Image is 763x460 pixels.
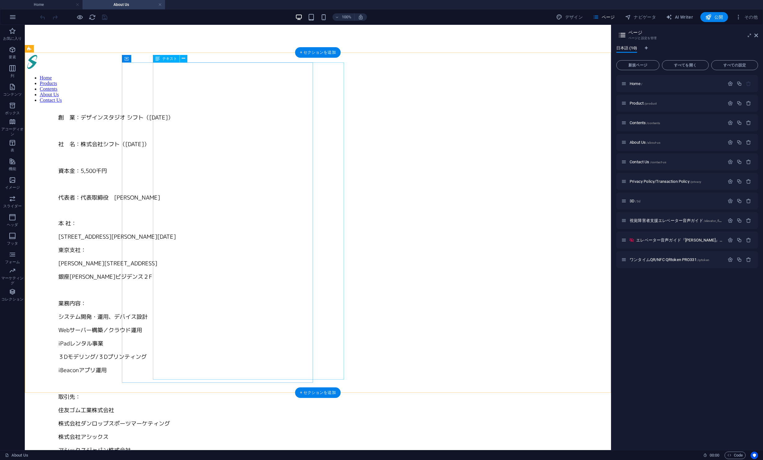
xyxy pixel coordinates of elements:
[295,47,341,58] div: + セクションを追加
[358,14,364,20] i: サイズ変更時に、選択した端末にあわせてズームレベルを自動調整します。
[728,179,733,184] div: 設定
[746,198,751,204] div: 削除
[733,12,760,22] button: その他
[737,81,742,86] div: 複製
[628,258,725,262] div: ワンタイムQR/NFC QRtoken PRO331/qrtoken
[728,198,733,204] div: 設定
[710,452,719,459] span: 00 00
[5,452,28,459] a: クリックして選択をキャンセルし、ダブルクリックしてページを開きます
[630,120,660,125] span: クリックしてページを開く
[630,218,755,223] span: クリックしてページを開く
[737,120,742,125] div: 複製
[622,12,658,22] button: ナビゲータ
[628,140,725,144] div: About Us/about-us
[746,159,751,165] div: 削除
[751,452,758,459] button: Usercentrics
[636,238,759,242] span: クリックしてページを開く
[646,141,660,144] span: /about-us
[628,101,725,105] div: Product/product
[728,120,733,125] div: 設定
[1,297,24,302] p: コレクション
[690,180,701,183] span: /privacy
[662,60,709,70] button: すべてを開く
[735,14,758,20] span: その他
[728,237,733,243] div: 設定
[704,219,755,223] span: /elevator_floor_voice_guidance_gear
[554,12,585,22] button: デザイン
[635,200,640,203] span: /3d
[616,46,758,58] div: 言語タブ
[737,257,742,262] div: 複製
[332,13,355,21] button: 100%
[630,81,642,86] span: クリックしてページを開く
[725,452,746,459] button: Code
[628,199,725,203] div: 3D/3d
[663,12,695,22] button: AI Writer
[5,259,20,264] p: フォーム
[634,238,725,242] div: エレベーター音声ガイド『[PERSON_NAME]』標準音声一覧
[625,14,656,20] span: ナビゲータ
[628,121,725,125] div: Contents/contents
[746,81,751,86] div: 開始ページは削除できません
[616,60,659,70] button: 新規ページ
[727,452,743,459] span: Code
[628,30,758,35] h2: ページ
[737,101,742,106] div: 複製
[630,199,640,203] span: クリックしてページを開く
[644,102,657,105] span: /product
[646,121,660,125] span: /contents
[728,218,733,223] div: 設定
[746,101,751,106] div: 削除
[737,237,742,243] div: 複製
[666,14,693,20] span: AI Writer
[630,257,709,262] span: クリックしてページを開く
[7,241,18,246] p: フッタ
[737,218,742,223] div: 複製
[7,222,18,227] p: ヘッダ
[728,81,733,86] div: 設定
[737,140,742,145] div: 複製
[630,160,666,164] span: クリックしてページを開く
[746,257,751,262] div: 削除
[665,63,706,67] span: すべてを開く
[705,14,723,20] span: 公開
[630,179,701,184] span: クリックしてページを開く
[714,63,755,67] span: すべての設定
[728,140,733,145] div: 設定
[619,63,657,67] span: 新規ページ
[746,140,751,145] div: 削除
[630,140,660,145] span: クリックしてページを開く
[711,60,758,70] button: すべての設定
[628,35,746,41] h3: ページと設定を管理
[714,453,715,458] span: :
[3,92,22,97] p: コンテンツ
[89,14,96,21] i: ページのリロード
[628,179,725,183] div: Privacy Policy/Transaction Policy/privacy
[737,198,742,204] div: 複製
[162,57,177,61] span: テキスト
[628,160,725,164] div: Contact Us/contact-us
[728,159,733,165] div: 設定
[628,82,725,86] div: Home/
[3,36,22,41] p: お気に入り
[11,148,14,153] p: 表
[11,73,14,78] p: 列
[590,12,618,22] button: ページ
[83,1,165,8] h4: About Us
[9,166,16,171] p: 機能
[630,101,657,106] span: クリックしてページを開く
[728,101,733,106] div: 設定
[746,218,751,223] div: 削除
[697,258,709,262] span: /qrtoken
[616,44,637,53] span: 日本語 (10)
[5,185,20,190] p: イメージ
[728,257,733,262] div: 設定
[88,13,96,21] button: reload
[746,179,751,184] div: 削除
[700,12,728,22] button: 公開
[746,120,751,125] div: 削除
[342,13,352,21] h6: 100%
[554,12,585,22] div: デザイン (Ctrl+Alt+Y)
[737,179,742,184] div: 複製
[641,82,642,86] span: /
